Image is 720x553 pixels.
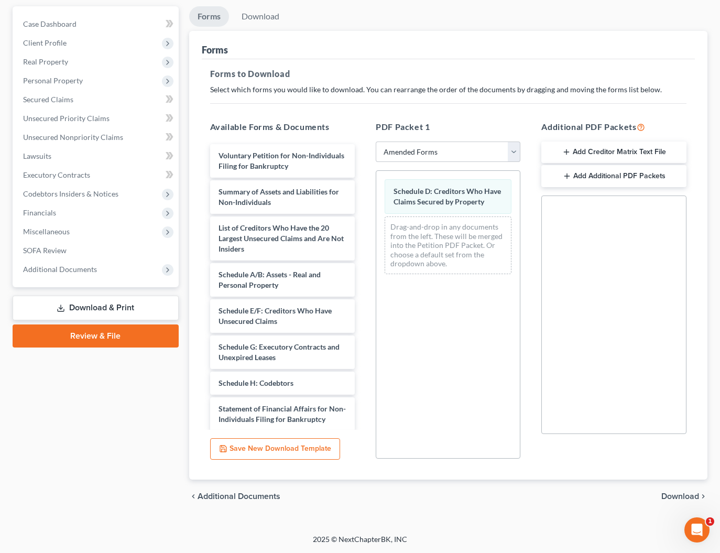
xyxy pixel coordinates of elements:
[219,270,321,289] span: Schedule A/B: Assets - Real and Personal Property
[23,151,51,160] span: Lawsuits
[15,128,179,147] a: Unsecured Nonpriority Claims
[15,90,179,109] a: Secured Claims
[541,121,686,133] h5: Additional PDF Packets
[210,121,355,133] h5: Available Forms & Documents
[23,208,56,217] span: Financials
[23,19,77,28] span: Case Dashboard
[661,492,707,501] button: Download chevron_right
[541,165,686,187] button: Add Additional PDF Packets
[219,378,293,387] span: Schedule H: Codebtors
[23,227,70,236] span: Miscellaneous
[210,84,687,95] p: Select which forms you would like to download. You can rearrange the order of the documents by dr...
[376,121,520,133] h5: PDF Packet 1
[61,534,659,553] div: 2025 © NextChapterBK, INC
[198,492,280,501] span: Additional Documents
[15,166,179,185] a: Executory Contracts
[23,189,118,198] span: Codebtors Insiders & Notices
[385,216,511,274] div: Drag-and-drop in any documents from the left. These will be merged into the Petition PDF Packet. ...
[706,517,714,526] span: 1
[394,187,501,206] span: Schedule D: Creditors Who Have Claims Secured by Property
[23,265,97,274] span: Additional Documents
[23,57,68,66] span: Real Property
[13,296,179,320] a: Download & Print
[684,517,710,543] iframe: Intercom live chat
[233,6,288,27] a: Download
[15,241,179,260] a: SOFA Review
[23,246,67,255] span: SOFA Review
[541,142,686,164] button: Add Creditor Matrix Text File
[189,492,280,501] a: chevron_left Additional Documents
[15,147,179,166] a: Lawsuits
[202,44,228,56] div: Forms
[219,151,344,170] span: Voluntary Petition for Non-Individuals Filing for Bankruptcy
[23,76,83,85] span: Personal Property
[210,438,340,460] button: Save New Download Template
[15,109,179,128] a: Unsecured Priority Claims
[219,187,339,207] span: Summary of Assets and Liabilities for Non-Individuals
[210,68,687,80] h5: Forms to Download
[661,492,699,501] span: Download
[23,38,67,47] span: Client Profile
[13,324,179,348] a: Review & File
[219,223,344,253] span: List of Creditors Who Have the 20 Largest Unsecured Claims and Are Not Insiders
[699,492,707,501] i: chevron_right
[23,114,110,123] span: Unsecured Priority Claims
[23,95,73,104] span: Secured Claims
[189,492,198,501] i: chevron_left
[189,6,229,27] a: Forms
[23,133,123,142] span: Unsecured Nonpriority Claims
[219,306,332,326] span: Schedule E/F: Creditors Who Have Unsecured Claims
[219,404,346,424] span: Statement of Financial Affairs for Non-Individuals Filing for Bankruptcy
[23,170,90,179] span: Executory Contracts
[15,15,179,34] a: Case Dashboard
[219,342,340,362] span: Schedule G: Executory Contracts and Unexpired Leases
